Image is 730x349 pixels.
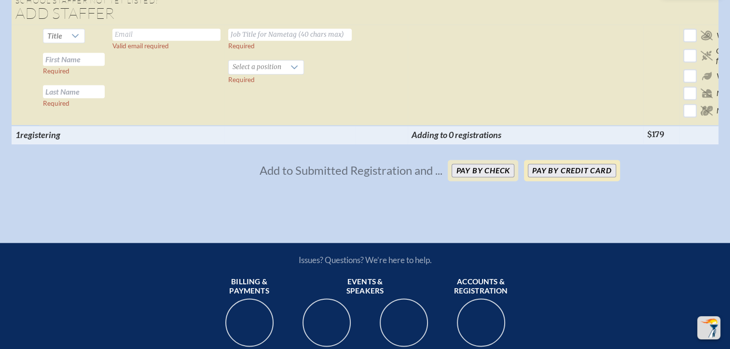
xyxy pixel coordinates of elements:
[228,42,255,50] label: Required
[228,28,352,41] input: Job Title for Nametag (40 chars max)
[215,277,284,296] span: Billing & payments
[12,126,109,144] th: 1
[699,318,718,337] img: To the top
[452,164,514,177] button: Pay by Check
[228,76,255,84] label: Required
[697,316,720,339] button: Scroll Top
[47,31,62,40] span: Title
[112,28,220,41] input: Email
[112,42,169,50] label: Valid email required
[43,99,69,107] label: Required
[446,277,516,296] span: Accounts & registration
[331,277,400,296] span: Events & speakers
[43,67,69,75] label: Required
[229,60,285,74] span: Select a position
[643,126,679,144] th: $179
[528,164,616,177] button: Pay by Credit Card
[43,85,105,98] input: Last Name
[259,163,442,178] p: Add to Submitted Registration and ...
[43,29,66,42] span: Title
[43,53,105,66] input: First Name
[195,255,535,265] p: Issues? Questions? We’re here to help.
[20,129,60,140] span: registering
[412,129,501,140] span: Adding to 0 registrations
